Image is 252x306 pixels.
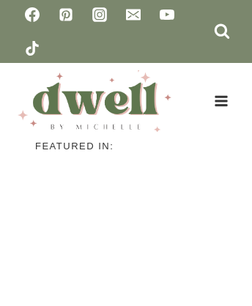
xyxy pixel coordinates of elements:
[18,70,171,132] img: DWELL by michelle
[207,89,234,112] button: Open menu
[210,19,234,44] button: View Search Form
[35,139,217,154] h5: featured in:
[18,34,47,63] a: TikTok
